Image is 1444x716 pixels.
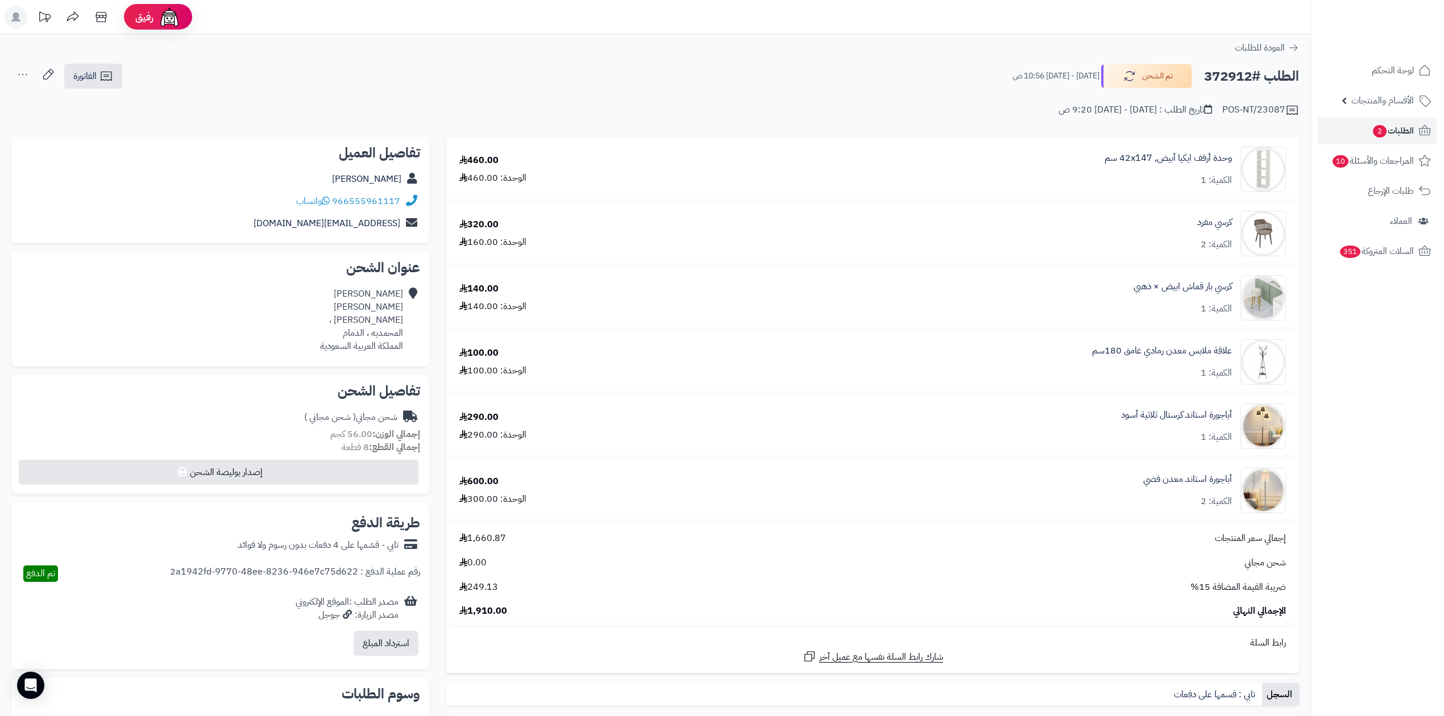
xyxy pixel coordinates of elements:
[19,460,418,485] button: إصدار بوليصة الشحن
[451,636,1294,650] div: رابط السلة
[459,364,526,377] div: الوحدة: 100.00
[254,217,400,230] a: [EMAIL_ADDRESS][DOMAIN_NAME]
[1201,238,1232,251] div: الكمية: 2
[20,384,420,398] h2: تفاصيل الشحن
[372,427,420,441] strong: إجمالي الوزن:
[819,651,943,664] span: شارك رابط السلة نفسها مع عميل آخر
[1101,64,1192,88] button: تم الشحن
[320,288,403,352] div: [PERSON_NAME] [PERSON_NAME] [PERSON_NAME] ، المحمديه ، الدمام المملكة العربية السعودية
[354,631,418,656] button: استرداد المبلغ
[1318,238,1437,265] a: السلات المتروكة351
[459,172,526,185] div: الوحدة: 460.00
[459,154,499,167] div: 460.00
[1143,473,1232,486] a: أباجورة استاند معدن فضي
[342,440,420,454] small: 8 قطعة
[459,581,498,594] span: 249.13
[1201,431,1232,444] div: الكمية: 1
[459,493,526,506] div: الوحدة: 300.00
[1390,213,1412,229] span: العملاء
[1241,403,1285,449] img: 1736343236-220202011324-90x90.jpg
[1262,683,1299,706] a: السجل
[1134,280,1232,293] a: كرسي بار قماش ابيض × ذهبي
[1333,155,1348,168] span: 10
[1241,211,1285,256] img: 1681842377-110102260002%20-%202-90x90.png
[459,236,526,249] div: الوحدة: 160.00
[1169,683,1262,706] a: تابي : قسمها على دفعات
[20,687,420,701] h2: وسوم الطلبات
[1318,117,1437,144] a: الطلبات2
[135,10,153,24] span: رفيق
[1201,302,1232,315] div: الكمية: 1
[296,194,330,208] a: واتساب
[351,516,420,530] h2: طريقة الدفع
[1372,123,1414,139] span: الطلبات
[369,440,420,454] strong: إجمالي القطع:
[1092,344,1232,357] a: علاقة ملابس معدن رمادي غامق 180سم
[1241,147,1285,192] img: 1662306982-kallax-shelving-unit-white__0627095_pe693171_s5-90x90.png
[1201,367,1232,380] div: الكمية: 1
[296,596,399,622] div: مصدر الطلب :الموقع الإلكتروني
[1201,495,1232,508] div: الكمية: 2
[459,428,526,442] div: الوحدة: 290.00
[1013,70,1099,82] small: [DATE] - [DATE] 10:56 ص
[330,427,420,441] small: 56.00 كجم
[20,146,420,160] h2: تفاصيل العميل
[459,605,507,618] span: 1,910.00
[1318,207,1437,235] a: العملاء
[1121,409,1232,422] a: أباجورة استاند كرستال ثلاثية أسود
[1318,147,1437,174] a: المراجعات والأسئلة10
[170,565,420,582] div: رقم عملية الدفع : 2a1942fd-9770-48ee-8236-946e7c75d622
[20,261,420,274] h2: عنوان الشحن
[459,300,526,313] div: الوحدة: 140.00
[332,194,400,208] a: 966555961117
[1241,275,1285,320] img: 1735571169-110102210008-90x90.jpg
[1340,245,1360,258] span: 351
[304,411,397,424] div: شحن مجاني
[459,556,487,569] span: 0.00
[1372,63,1414,78] span: لوحة التحكم
[1368,183,1414,199] span: طلبات الإرجاع
[1059,103,1212,116] div: تاريخ الطلب : [DATE] - [DATE] 9:20 ص
[803,650,943,664] a: شارك رابط السلة نفسها مع عميل آخر
[1351,93,1414,109] span: الأقسام والمنتجات
[30,6,59,31] a: تحديثات المنصة
[64,64,122,89] a: الفاتورة
[459,347,499,360] div: 100.00
[1318,57,1437,84] a: لوحة التحكم
[1318,177,1437,205] a: طلبات الإرجاع
[1241,468,1285,513] img: 1736343933-220202011213-90x90.jpg
[1244,556,1286,569] span: شحن مجاني
[1197,216,1232,229] a: كرسي مفرد
[1190,581,1286,594] span: ضريبة القيمة المضافة 15%
[73,69,97,83] span: الفاتورة
[1215,532,1286,545] span: إجمالي سعر المنتجات
[1235,41,1299,55] a: العودة للطلبات
[1235,41,1285,55] span: العودة للطلبات
[158,6,181,28] img: ai-face.png
[459,282,499,295] div: 140.00
[332,172,401,186] a: [PERSON_NAME]
[26,567,55,580] span: تم الدفع
[1339,243,1414,259] span: السلات المتروكة
[17,672,44,699] div: Open Intercom Messenger
[238,539,399,552] div: تابي - قسّمها على 4 دفعات بدون رسوم ولا فوائد
[1331,153,1414,169] span: المراجعات والأسئلة
[1233,605,1286,618] span: الإجمالي النهائي
[1105,152,1232,165] a: وحدة أرفف ايكيا أبيض, ‎42x147 سم‏
[459,218,499,231] div: 320.00
[1222,103,1299,117] div: POS-NT/23087
[1204,65,1299,88] h2: الطلب #372912
[1373,125,1387,138] span: 2
[304,410,356,424] span: ( شحن مجاني )
[459,532,506,545] span: 1,660.87
[1241,339,1285,385] img: 1726131781-%D8%B3%D8%B3%D8%B3%D8%B3-90x90.jpg
[459,475,499,488] div: 600.00
[1201,174,1232,187] div: الكمية: 1
[459,411,499,424] div: 290.00
[296,609,399,622] div: مصدر الزيارة: جوجل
